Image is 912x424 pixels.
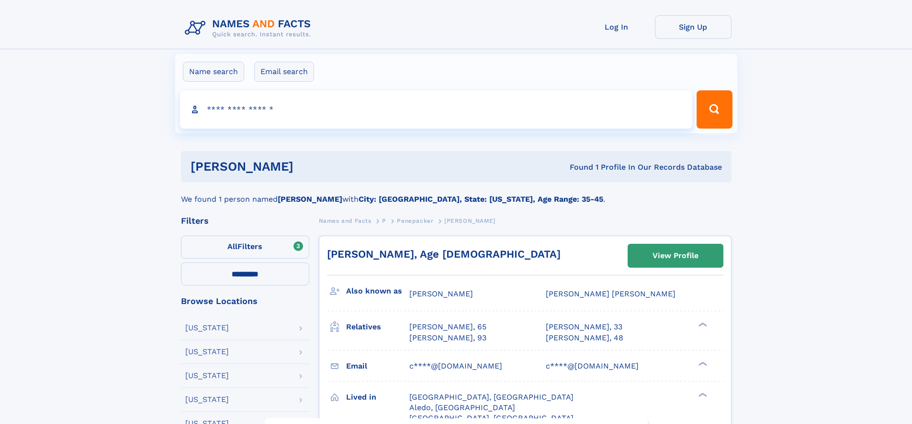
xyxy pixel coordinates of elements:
[397,215,433,227] a: Penepacker
[546,289,676,298] span: [PERSON_NAME] [PERSON_NAME]
[409,322,486,332] a: [PERSON_NAME], 65
[653,245,698,267] div: View Profile
[327,248,561,260] a: [PERSON_NAME], Age [DEMOGRAPHIC_DATA]
[444,217,495,224] span: [PERSON_NAME]
[185,348,229,356] div: [US_STATE]
[319,215,372,227] a: Names and Facts
[409,333,486,343] a: [PERSON_NAME], 93
[346,389,409,405] h3: Lived in
[346,319,409,335] h3: Relatives
[185,324,229,332] div: [US_STATE]
[409,403,515,412] span: Aledo, [GEOGRAPHIC_DATA]
[697,90,732,129] button: Search Button
[546,333,623,343] a: [PERSON_NAME], 48
[655,15,732,39] a: Sign Up
[181,15,319,41] img: Logo Names and Facts
[191,161,432,173] h1: [PERSON_NAME]
[382,215,386,227] a: P
[181,217,309,225] div: Filters
[696,322,708,328] div: ❯
[409,413,574,423] span: [GEOGRAPHIC_DATA], [GEOGRAPHIC_DATA]
[397,217,433,224] span: Penepacker
[628,244,723,267] a: View Profile
[346,358,409,374] h3: Email
[181,236,309,259] label: Filters
[278,195,342,204] b: [PERSON_NAME]
[696,391,708,398] div: ❯
[409,392,574,402] span: [GEOGRAPHIC_DATA], [GEOGRAPHIC_DATA]
[346,283,409,299] h3: Also known as
[254,62,314,82] label: Email search
[185,396,229,403] div: [US_STATE]
[180,90,693,129] input: search input
[696,360,708,367] div: ❯
[382,217,386,224] span: P
[181,182,732,205] div: We found 1 person named with .
[227,242,237,251] span: All
[183,62,244,82] label: Name search
[359,195,603,204] b: City: [GEOGRAPHIC_DATA], State: [US_STATE], Age Range: 35-45
[431,162,722,173] div: Found 1 Profile In Our Records Database
[181,297,309,305] div: Browse Locations
[409,289,473,298] span: [PERSON_NAME]
[578,15,655,39] a: Log In
[185,372,229,380] div: [US_STATE]
[546,322,622,332] a: [PERSON_NAME], 33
